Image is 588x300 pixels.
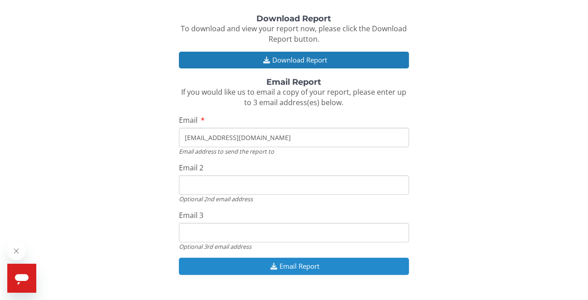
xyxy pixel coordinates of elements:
[7,242,25,260] iframe: Close message
[179,210,203,220] span: Email 3
[266,77,321,87] strong: Email Report
[179,52,409,68] button: Download Report
[5,6,20,14] span: Help
[179,195,409,203] div: Optional 2nd email address
[181,87,406,107] span: If you would like us to email a copy of your report, please enter up to 3 email address(es) below.
[181,24,407,44] span: To download and view your report now, please click the Download Report button.
[7,264,36,293] iframe: Button to launch messaging window
[179,147,409,155] div: Email address to send the report to
[256,14,331,24] strong: Download Report
[179,242,409,251] div: Optional 3rd email address
[179,115,198,125] span: Email
[179,258,409,275] button: Email Report
[179,163,203,173] span: Email 2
